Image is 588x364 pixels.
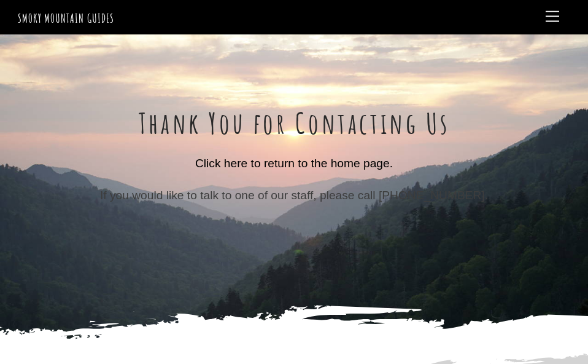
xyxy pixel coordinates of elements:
[195,157,393,170] a: Click here to return to the home page.
[51,188,537,204] p: If you would like to talk to one of our staff, please call [PHONE_NUMBER].
[18,10,114,26] a: Smoky Mountain Guides
[540,5,565,29] a: Menu
[51,106,537,140] h1: Thank You for Contacting Us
